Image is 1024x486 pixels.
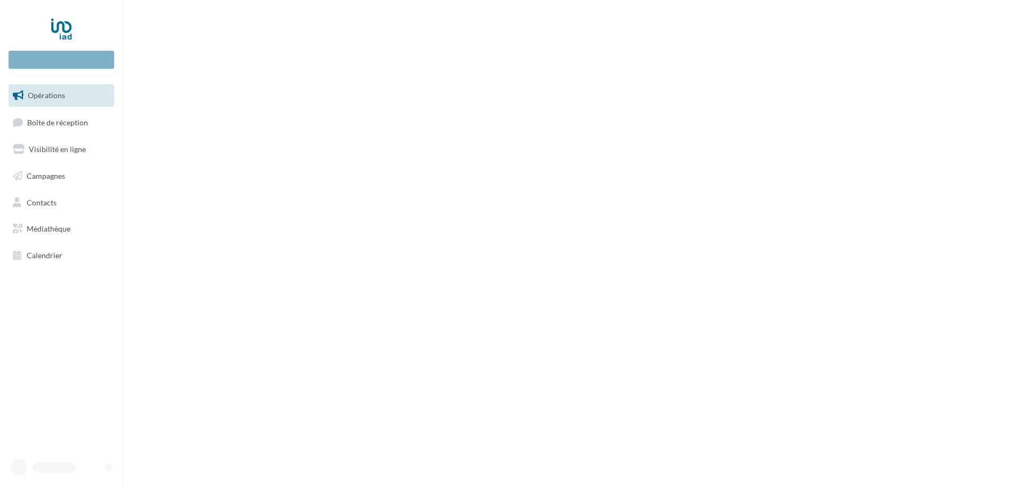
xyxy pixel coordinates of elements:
[6,165,116,187] a: Campagnes
[27,171,65,180] span: Campagnes
[27,251,62,260] span: Calendrier
[6,244,116,267] a: Calendrier
[27,197,57,206] span: Contacts
[27,117,88,126] span: Boîte de réception
[6,84,116,107] a: Opérations
[6,218,116,240] a: Médiathèque
[6,192,116,214] a: Contacts
[29,145,86,154] span: Visibilité en ligne
[9,51,114,69] div: Nouvelle campagne
[6,138,116,161] a: Visibilité en ligne
[6,111,116,134] a: Boîte de réception
[27,224,70,233] span: Médiathèque
[28,91,65,100] span: Opérations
